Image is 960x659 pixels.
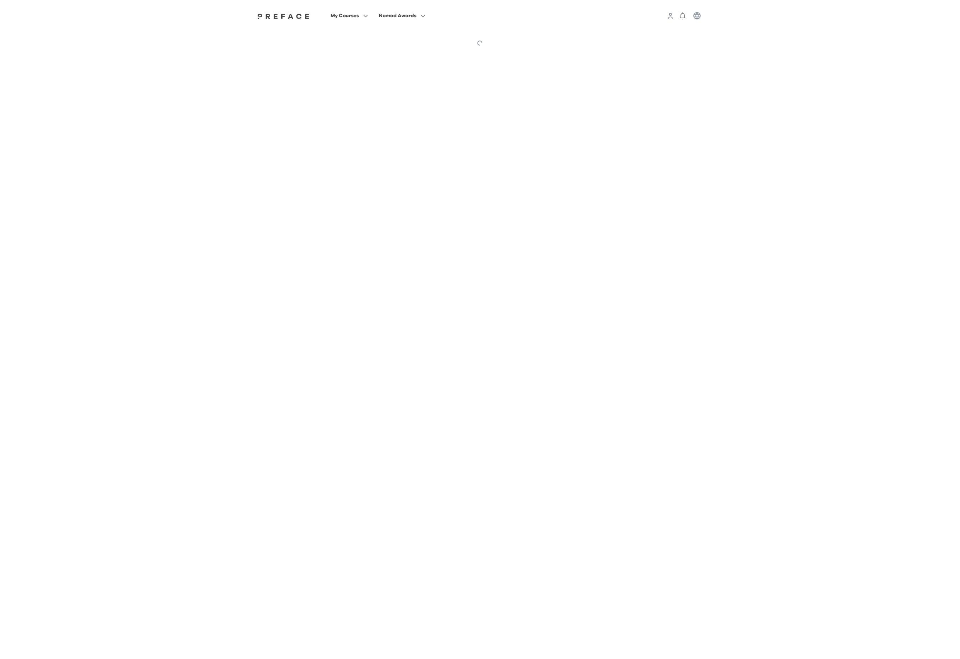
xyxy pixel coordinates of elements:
[256,13,311,19] img: Preface Logo
[331,11,359,20] span: My Courses
[377,11,428,20] button: Nomad Awards
[328,11,370,20] button: My Courses
[379,11,416,20] span: Nomad Awards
